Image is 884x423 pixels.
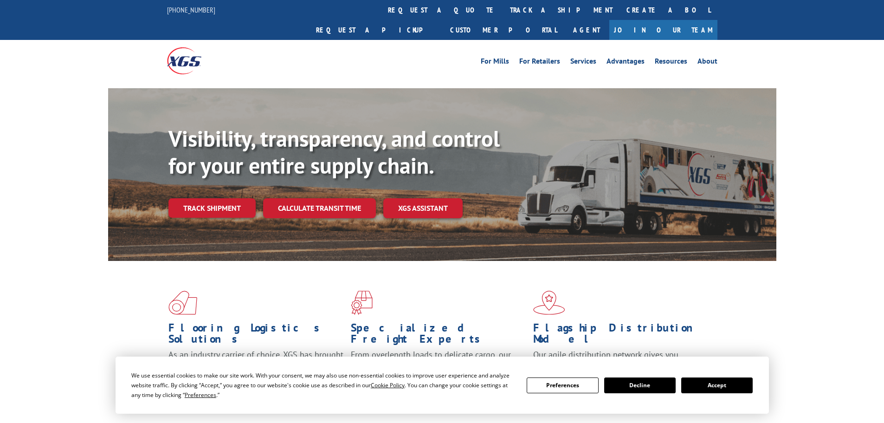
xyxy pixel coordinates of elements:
[443,20,564,40] a: Customer Portal
[481,58,509,68] a: For Mills
[263,198,376,218] a: Calculate transit time
[527,377,598,393] button: Preferences
[168,322,344,349] h1: Flooring Logistics Solutions
[371,381,405,389] span: Cookie Policy
[185,391,216,399] span: Preferences
[655,58,687,68] a: Resources
[533,322,709,349] h1: Flagship Distribution Model
[167,5,215,14] a: [PHONE_NUMBER]
[383,198,463,218] a: XGS ASSISTANT
[697,58,717,68] a: About
[351,291,373,315] img: xgs-icon-focused-on-flooring-red
[519,58,560,68] a: For Retailers
[116,357,769,414] div: Cookie Consent Prompt
[351,322,526,349] h1: Specialized Freight Experts
[681,377,753,393] button: Accept
[604,377,676,393] button: Decline
[351,349,526,390] p: From overlength loads to delicate cargo, our experienced staff knows the best way to move your fr...
[570,58,596,68] a: Services
[533,349,704,371] span: Our agile distribution network gives you nationwide inventory management on demand.
[564,20,609,40] a: Agent
[607,58,645,68] a: Advantages
[309,20,443,40] a: Request a pickup
[168,349,343,382] span: As an industry carrier of choice, XGS has brought innovation and dedication to flooring logistics...
[609,20,717,40] a: Join Our Team
[168,198,256,218] a: Track shipment
[131,371,516,400] div: We use essential cookies to make our site work. With your consent, we may also use non-essential ...
[168,291,197,315] img: xgs-icon-total-supply-chain-intelligence-red
[533,291,565,315] img: xgs-icon-flagship-distribution-model-red
[168,124,500,180] b: Visibility, transparency, and control for your entire supply chain.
